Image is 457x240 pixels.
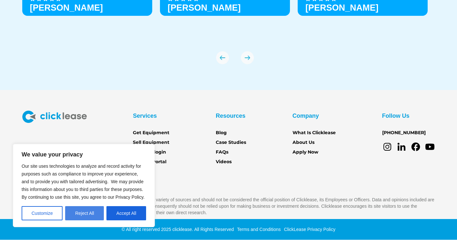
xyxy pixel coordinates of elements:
p: The content linked to [DOMAIN_NAME] has been compiled from a variety of sources and should not be... [22,196,435,216]
button: Reject All [65,206,104,220]
div: Company [293,111,319,121]
a: Case Studies [216,139,246,146]
button: Accept All [106,206,146,220]
img: arrow Icon [241,51,254,64]
a: Get Equipment [133,129,169,136]
div: Follow Us [382,111,410,121]
a: ClickLease Privacy Policy [282,227,335,232]
p: We value your privacy [22,151,146,158]
span: Our site uses technologies to analyze and record activity for purposes such as compliance to impr... [22,164,144,200]
a: Apply Now [293,149,318,156]
a: About Us [293,139,314,146]
img: Clicklease logo [22,111,87,123]
strong: [PERSON_NAME] [168,3,241,13]
a: Sell Equipment [133,139,169,146]
div: © All right reserved 2025 clicklease. All Rights Reserved [122,226,234,233]
div: Resources [216,111,245,121]
a: Terms and Conditions [235,227,281,232]
div: next slide [241,51,254,64]
a: FAQs [216,149,228,156]
h3: [PERSON_NAME] [30,3,103,13]
img: arrow Icon [216,51,229,64]
a: Blog [216,129,227,136]
h3: [PERSON_NAME] [305,3,379,13]
div: Services [133,111,157,121]
div: previous slide [216,51,229,64]
a: What Is Clicklease [293,129,336,136]
a: Videos [216,158,232,165]
div: We value your privacy [13,144,155,227]
a: [PHONE_NUMBER] [382,129,426,136]
button: Customize [22,206,63,220]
